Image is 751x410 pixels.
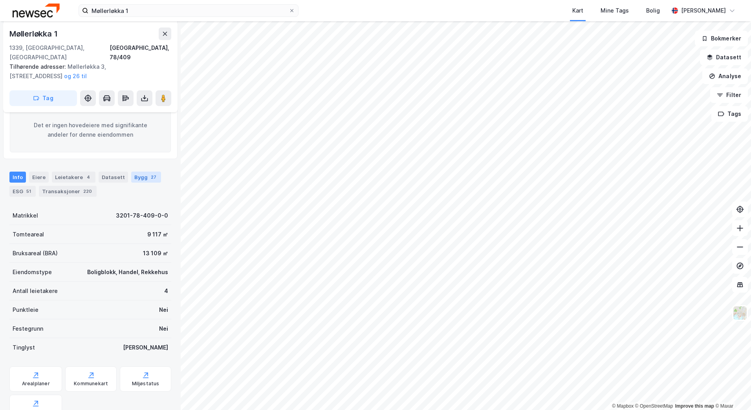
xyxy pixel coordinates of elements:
[695,31,748,46] button: Bokmerker
[635,403,673,409] a: OpenStreetMap
[9,43,110,62] div: 1339, [GEOGRAPHIC_DATA], [GEOGRAPHIC_DATA]
[110,43,171,62] div: [GEOGRAPHIC_DATA], 78/409
[88,5,289,16] input: Søk på adresse, matrikkel, gårdeiere, leietakere eller personer
[9,62,165,81] div: Møllerløkka 3, [STREET_ADDRESS]
[733,306,747,320] img: Z
[13,286,58,296] div: Antall leietakere
[646,6,660,15] div: Bolig
[99,172,128,183] div: Datasett
[74,381,108,387] div: Kommunekart
[25,187,33,195] div: 51
[13,211,38,220] div: Matrikkel
[710,87,748,103] button: Filter
[116,211,168,220] div: 3201-78-409-0-0
[10,108,171,152] div: Det er ingen hovedeiere med signifikante andeler for denne eiendommen
[159,324,168,333] div: Nei
[681,6,726,15] div: [PERSON_NAME]
[84,173,92,181] div: 4
[9,90,77,106] button: Tag
[159,305,168,315] div: Nei
[612,403,634,409] a: Mapbox
[13,4,60,17] img: newsec-logo.f6e21ccffca1b3a03d2d.png
[9,172,26,183] div: Info
[675,403,714,409] a: Improve this map
[13,230,44,239] div: Tomteareal
[712,372,751,410] iframe: Chat Widget
[143,249,168,258] div: 13 109 ㎡
[22,381,50,387] div: Arealplaner
[164,286,168,296] div: 4
[13,249,58,258] div: Bruksareal (BRA)
[13,267,52,277] div: Eiendomstype
[700,49,748,65] button: Datasett
[13,343,35,352] div: Tinglyst
[9,186,36,197] div: ESG
[52,172,95,183] div: Leietakere
[572,6,583,15] div: Kart
[9,63,68,70] span: Tilhørende adresser:
[123,343,168,352] div: [PERSON_NAME]
[9,27,59,40] div: Møllerløkka 1
[711,106,748,122] button: Tags
[601,6,629,15] div: Mine Tags
[712,372,751,410] div: Kontrollprogram for chat
[82,187,93,195] div: 220
[39,186,97,197] div: Transaksjoner
[131,172,161,183] div: Bygg
[702,68,748,84] button: Analyse
[132,381,159,387] div: Miljøstatus
[13,324,43,333] div: Festegrunn
[29,172,49,183] div: Eiere
[147,230,168,239] div: 9 117 ㎡
[87,267,168,277] div: Boligblokk, Handel, Rekkehus
[13,305,38,315] div: Punktleie
[149,173,158,181] div: 27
